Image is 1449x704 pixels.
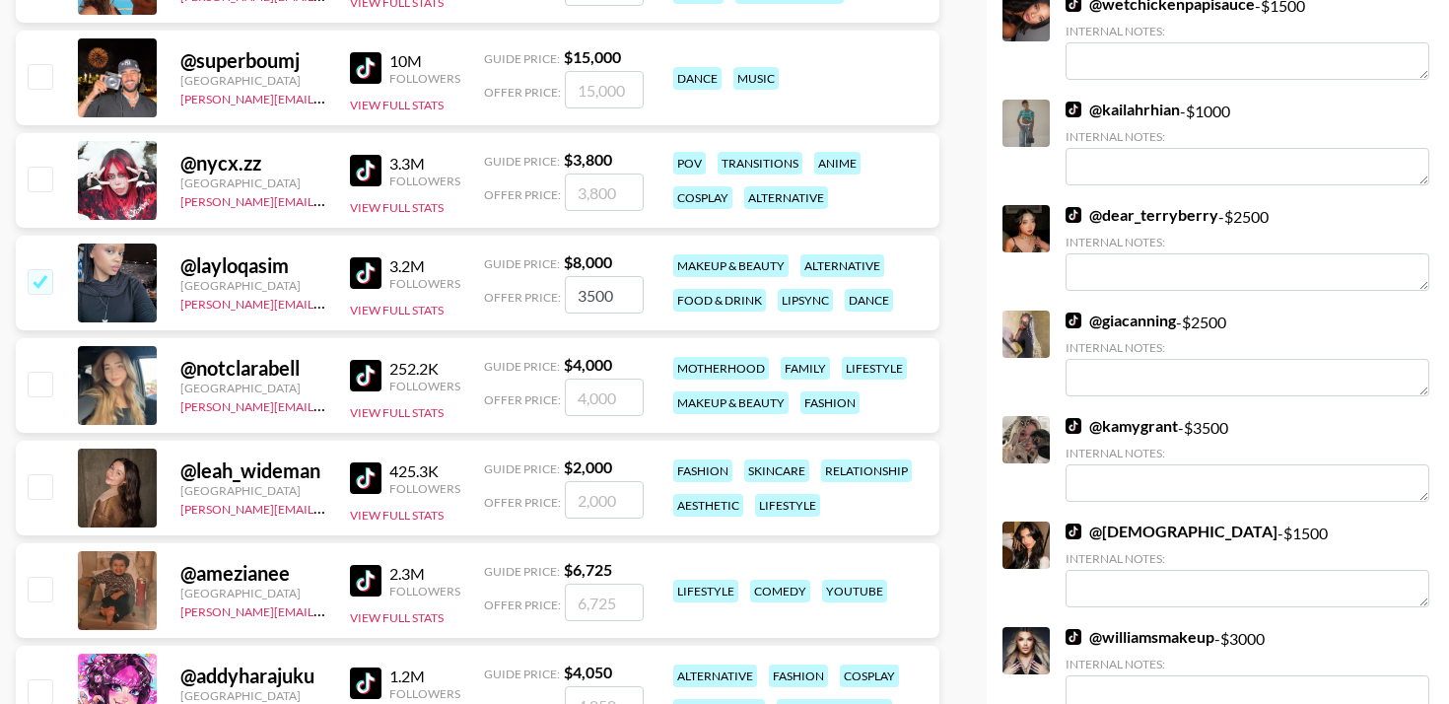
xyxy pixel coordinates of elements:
[484,359,560,374] span: Guide Price:
[180,278,326,293] div: [GEOGRAPHIC_DATA]
[1066,418,1081,434] img: TikTok
[389,564,460,584] div: 2.3M
[673,391,789,414] div: makeup & beauty
[350,508,444,523] button: View Full Stats
[769,665,828,687] div: fashion
[389,174,460,188] div: Followers
[389,359,460,379] div: 252.2K
[180,381,326,395] div: [GEOGRAPHIC_DATA]
[1066,657,1429,671] div: Internal Notes:
[350,668,381,699] img: TikTok
[1066,629,1081,645] img: TikTok
[564,355,612,374] strong: $ 4,000
[484,154,560,169] span: Guide Price:
[180,176,326,190] div: [GEOGRAPHIC_DATA]
[718,152,802,175] div: transitions
[484,51,560,66] span: Guide Price:
[484,564,560,579] span: Guide Price:
[744,186,828,209] div: alternative
[180,664,326,688] div: @ addyharajuku
[1066,129,1429,144] div: Internal Notes:
[564,47,621,66] strong: $ 15,000
[822,580,887,602] div: youtube
[673,254,789,277] div: makeup & beauty
[180,483,326,498] div: [GEOGRAPHIC_DATA]
[350,360,381,391] img: TikTok
[840,665,899,687] div: cosplay
[180,688,326,703] div: [GEOGRAPHIC_DATA]
[1066,522,1429,607] div: - $ 1500
[673,186,732,209] div: cosplay
[565,276,644,314] input: 8,000
[484,392,561,407] span: Offer Price:
[1066,340,1429,355] div: Internal Notes:
[389,71,460,86] div: Followers
[814,152,861,175] div: anime
[180,151,326,176] div: @ nycx.zz
[1066,627,1214,647] a: @williamsmakeup
[350,462,381,494] img: TikTok
[180,586,326,600] div: [GEOGRAPHIC_DATA]
[800,254,884,277] div: alternative
[180,73,326,88] div: [GEOGRAPHIC_DATA]
[1066,100,1180,119] a: @kailahrhian
[350,200,444,215] button: View Full Stats
[821,459,912,482] div: relationship
[842,357,907,380] div: lifestyle
[673,289,766,312] div: food & drink
[564,560,612,579] strong: $ 6,725
[350,257,381,289] img: TikTok
[180,253,326,278] div: @ layloqasim
[673,357,769,380] div: motherhood
[180,48,326,73] div: @ superboumj
[1066,205,1218,225] a: @dear_terryberry
[180,561,326,586] div: @ amezianee
[565,481,644,519] input: 2,000
[484,495,561,510] span: Offer Price:
[733,67,779,90] div: music
[1066,446,1429,460] div: Internal Notes:
[389,256,460,276] div: 3.2M
[673,67,722,90] div: dance
[744,459,809,482] div: skincare
[389,686,460,701] div: Followers
[484,290,561,305] span: Offer Price:
[1066,313,1081,328] img: TikTok
[1066,522,1277,541] a: @[DEMOGRAPHIC_DATA]
[389,461,460,481] div: 425.3K
[1066,100,1429,185] div: - $ 1000
[350,98,444,112] button: View Full Stats
[564,663,612,681] strong: $ 4,050
[1066,416,1178,436] a: @kamygrant
[180,88,472,106] a: [PERSON_NAME][EMAIL_ADDRESS][DOMAIN_NAME]
[484,187,561,202] span: Offer Price:
[1066,551,1429,566] div: Internal Notes:
[755,494,820,517] div: lifestyle
[1066,524,1081,539] img: TikTok
[1066,416,1429,502] div: - $ 3500
[389,481,460,496] div: Followers
[1066,24,1429,38] div: Internal Notes:
[564,150,612,169] strong: $ 3,800
[389,667,460,686] div: 1.2M
[389,584,460,598] div: Followers
[180,600,472,619] a: [PERSON_NAME][EMAIL_ADDRESS][DOMAIN_NAME]
[350,155,381,186] img: TikTok
[350,405,444,420] button: View Full Stats
[781,357,830,380] div: family
[800,391,860,414] div: fashion
[484,256,560,271] span: Guide Price:
[484,461,560,476] span: Guide Price:
[564,458,612,476] strong: $ 2,000
[389,51,460,71] div: 10M
[564,252,612,271] strong: $ 8,000
[180,395,472,414] a: [PERSON_NAME][EMAIL_ADDRESS][DOMAIN_NAME]
[565,379,644,416] input: 4,000
[565,71,644,108] input: 15,000
[350,610,444,625] button: View Full Stats
[389,154,460,174] div: 3.3M
[180,356,326,381] div: @ notclarabell
[845,289,893,312] div: dance
[673,152,706,175] div: pov
[1066,311,1429,396] div: - $ 2500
